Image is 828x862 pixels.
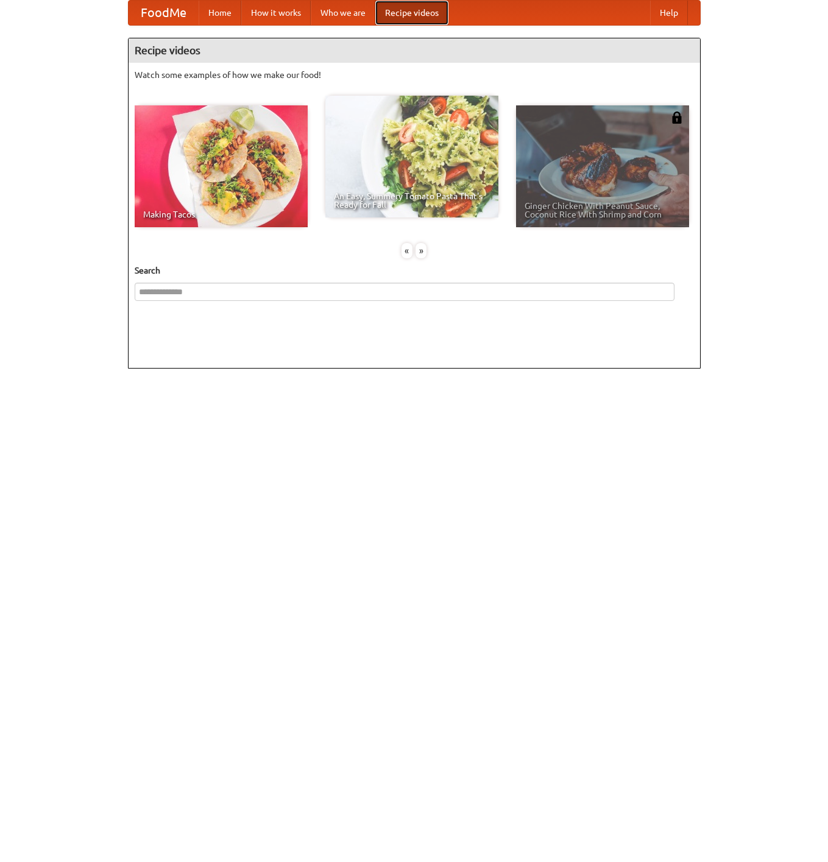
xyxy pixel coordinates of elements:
a: Help [650,1,688,25]
img: 483408.png [671,111,683,124]
a: Recipe videos [375,1,448,25]
a: Making Tacos [135,105,308,227]
a: Home [199,1,241,25]
p: Watch some examples of how we make our food! [135,69,694,81]
div: « [402,243,412,258]
h5: Search [135,264,694,277]
a: Who we are [311,1,375,25]
span: Making Tacos [143,210,299,219]
div: » [416,243,426,258]
span: An Easy, Summery Tomato Pasta That's Ready for Fall [334,192,490,209]
a: How it works [241,1,311,25]
a: An Easy, Summery Tomato Pasta That's Ready for Fall [325,96,498,217]
a: FoodMe [129,1,199,25]
h4: Recipe videos [129,38,700,63]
